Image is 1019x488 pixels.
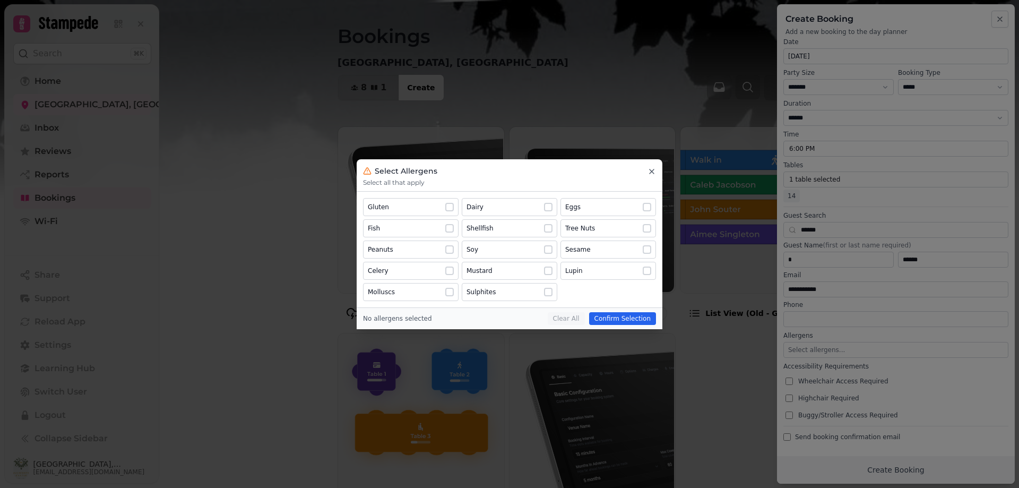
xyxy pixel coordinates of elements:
button: Celery [363,262,459,280]
div: Sulphites [467,288,496,296]
button: Lupin [560,262,656,280]
button: Tree Nuts [560,219,656,237]
button: Gluten [363,198,459,216]
button: Fish [363,219,459,237]
button: Clear All [548,312,585,325]
button: Sulphites [462,283,557,301]
div: Gluten [368,203,389,211]
div: Soy [467,245,478,254]
div: Mustard [467,267,493,275]
button: Soy [462,241,557,259]
div: Eggs [565,203,581,211]
button: Peanuts [363,241,459,259]
div: Celery [368,267,388,275]
button: Eggs [560,198,656,216]
div: Lupin [565,267,583,275]
button: Shellfish [462,219,557,237]
div: Shellfish [467,224,494,233]
h3: Select Allergens [375,166,437,176]
button: Dairy [462,198,557,216]
div: Tree Nuts [565,224,595,233]
p: Select all that apply [363,178,656,187]
div: Sesame [565,245,591,254]
div: No allergens selected [363,314,432,323]
button: Molluscs [363,283,459,301]
div: Peanuts [368,245,393,254]
div: Molluscs [368,288,395,296]
div: Dairy [467,203,483,211]
button: Confirm Selection [589,312,656,325]
button: Sesame [560,241,656,259]
div: Fish [368,224,380,233]
button: Mustard [462,262,557,280]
